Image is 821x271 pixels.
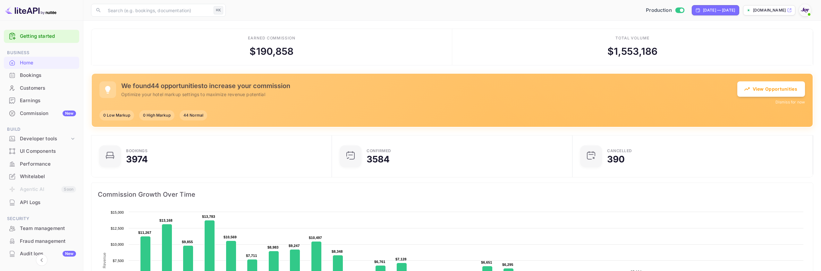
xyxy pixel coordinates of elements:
[800,5,810,15] img: With Joy
[4,145,79,158] div: UI Components
[4,49,79,56] span: Business
[113,259,124,263] text: $7,500
[63,251,76,257] div: New
[20,225,76,232] div: Team management
[4,215,79,222] span: Security
[4,235,79,248] div: Fraud management
[4,30,79,43] div: Getting started
[20,238,76,245] div: Fraud management
[4,170,79,183] div: Whitelabel
[4,235,79,247] a: Fraud management
[138,231,151,234] text: $11,267
[250,44,293,59] div: $ 190,858
[4,196,79,209] div: API Logs
[20,33,76,40] a: Getting started
[121,82,737,90] h5: We found 44 opportunities to increase your commission
[111,242,124,246] text: $10,000
[63,111,76,116] div: New
[4,170,79,182] a: Whitelabel
[102,252,107,268] text: Revenue
[20,110,76,117] div: Commission
[289,244,300,248] text: $9,247
[4,196,79,208] a: API Logs
[374,260,385,264] text: $6,761
[20,250,76,258] div: Audit logs
[615,35,650,41] div: Total volume
[98,189,807,200] span: Commission Growth Over Time
[20,199,76,206] div: API Logs
[4,107,79,119] a: CommissionNew
[737,81,805,97] button: View Opportunities
[36,254,47,266] button: Collapse navigation
[20,148,76,155] div: UI Components
[5,5,56,15] img: LiteAPI logo
[111,210,124,214] text: $15,000
[99,112,134,118] span: 0 Low Markup
[4,82,79,94] div: Customers
[646,7,672,14] span: Production
[607,149,632,153] div: CANCELLED
[4,145,79,157] a: UI Components
[20,173,76,180] div: Whitelabel
[4,222,79,235] div: Team management
[643,7,687,14] div: Switch to Sandbox mode
[246,254,257,258] text: $7,711
[309,236,322,240] text: $10,497
[182,240,193,244] text: $9,855
[4,126,79,133] span: Build
[248,35,295,41] div: Earned commission
[4,107,79,120] div: CommissionNew
[367,149,391,153] div: Confirmed
[214,6,223,14] div: ⌘K
[20,85,76,92] div: Customers
[20,135,70,143] div: Developer tools
[775,99,805,105] button: Dismiss for now
[4,158,79,170] div: Performance
[607,155,625,164] div: 390
[20,59,76,67] div: Home
[121,91,737,98] p: Optimize your hotel markup settings to maximize revenue potential
[4,133,79,144] div: Developer tools
[20,160,76,168] div: Performance
[332,250,343,253] text: $8,348
[4,69,79,82] div: Bookings
[4,69,79,81] a: Bookings
[126,149,148,153] div: Bookings
[180,112,207,118] span: 44 Normal
[4,94,79,107] div: Earnings
[4,94,79,106] a: Earnings
[20,72,76,79] div: Bookings
[267,245,279,249] text: $8,983
[753,7,786,13] p: [DOMAIN_NAME]
[224,235,237,239] text: $10,569
[20,97,76,104] div: Earnings
[139,112,174,118] span: 0 High Markup
[502,263,513,267] text: $6,295
[481,260,492,264] text: $6,651
[607,44,658,59] div: $ 1,553,186
[4,222,79,234] a: Team management
[159,218,173,222] text: $13,168
[126,155,148,164] div: 3974
[202,215,215,218] text: $13,783
[4,248,79,259] a: Audit logsNew
[367,155,390,164] div: 3584
[4,82,79,94] a: Customers
[703,7,735,13] div: [DATE] — [DATE]
[395,257,407,261] text: $7,128
[4,158,79,170] a: Performance
[111,226,124,230] text: $12,500
[104,4,211,17] input: Search (e.g. bookings, documentation)
[4,57,79,69] a: Home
